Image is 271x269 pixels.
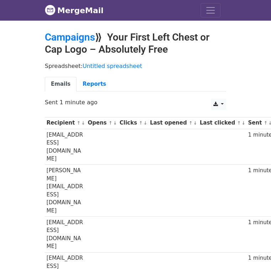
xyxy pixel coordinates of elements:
[118,117,148,129] th: Clicks
[45,31,95,43] a: Campaigns
[201,3,220,17] button: Toggle navigation
[45,129,86,165] td: [EMAIL_ADDRESS][DOMAIN_NAME]
[77,120,81,126] a: ↑
[83,63,142,69] a: Untitled spreadsheet
[45,117,86,129] th: Recipient
[45,62,226,70] p: Spreadsheet:
[45,31,226,55] h2: ⟫ Your First Left Chest or Cap Logo – Absolutely Free
[139,120,143,126] a: ↑
[113,120,117,126] a: ↓
[45,165,86,217] td: [PERSON_NAME][EMAIL_ADDRESS][DOMAIN_NAME]
[189,120,193,126] a: ↑
[81,120,85,126] a: ↓
[45,216,86,252] td: [EMAIL_ADDRESS][DOMAIN_NAME]
[198,117,246,129] th: Last clicked
[193,120,197,126] a: ↓
[108,120,112,126] a: ↑
[45,5,55,15] img: MergeMail logo
[45,3,103,18] a: MergeMail
[264,120,268,126] a: ↑
[76,77,112,91] a: Reports
[45,77,76,91] a: Emails
[241,120,245,126] a: ↓
[148,117,198,129] th: Last opened
[143,120,147,126] a: ↓
[237,120,241,126] a: ↑
[86,117,118,129] th: Opens
[45,99,226,106] p: Sent 1 minute ago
